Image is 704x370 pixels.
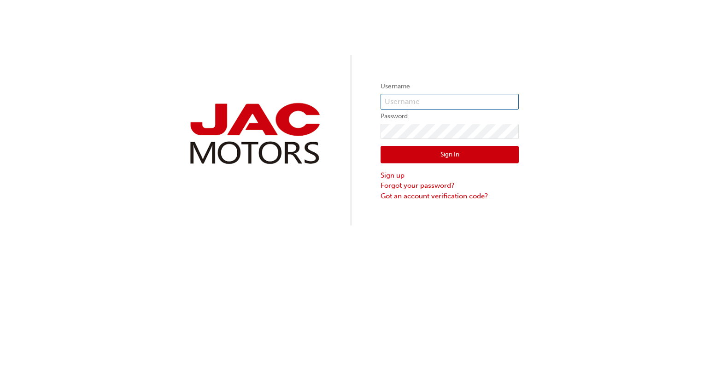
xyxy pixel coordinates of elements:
a: Sign up [381,170,519,181]
button: Sign In [381,146,519,163]
label: Password [381,111,519,122]
a: Forgot your password? [381,180,519,191]
img: jac-portal [185,99,323,168]
input: Username [381,94,519,110]
a: Got an account verification code? [381,191,519,202]
label: Username [381,81,519,92]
